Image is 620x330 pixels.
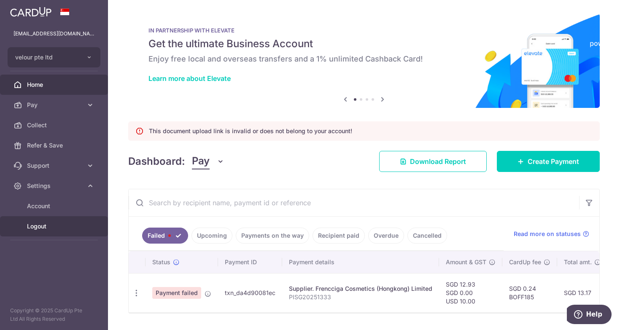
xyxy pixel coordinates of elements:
[152,287,201,299] span: Payment failed
[27,80,83,89] span: Home
[128,154,185,169] h4: Dashboard:
[502,273,557,312] td: SGD 0.24 BOFF185
[289,293,432,301] p: PISG20251333
[218,273,282,312] td: txn_da4d90081ec
[497,151,600,172] a: Create Payment
[27,161,83,170] span: Support
[8,47,100,67] button: velour pte ltd
[148,37,580,51] h5: Get the ultimate Business Account
[152,258,170,266] span: Status
[191,228,232,244] a: Upcoming
[27,121,83,129] span: Collect
[379,151,487,172] a: Download Report
[407,228,447,244] a: Cancelled
[368,228,404,244] a: Overdue
[218,251,282,273] th: Payment ID
[236,228,309,244] a: Payments on the way
[557,273,608,312] td: SGD 13.17
[13,30,94,38] p: [EMAIL_ADDRESS][DOMAIN_NAME]
[148,54,580,64] h6: Enjoy free local and overseas transfers and a 1% unlimited Cashback Card!
[15,53,78,62] span: velour pte ltd
[27,101,83,109] span: Pay
[142,228,188,244] a: Failed
[282,251,439,273] th: Payment details
[27,202,83,210] span: Account
[27,222,83,231] span: Logout
[148,74,231,83] a: Learn more about Elevate
[313,228,365,244] a: Recipient paid
[129,189,579,216] input: Search by recipient name, payment id or reference
[567,305,612,326] iframe: Opens a widget where you can find more information
[192,153,210,169] span: Pay
[410,156,466,166] span: Download Report
[27,182,83,190] span: Settings
[192,153,224,169] button: Pay
[128,13,600,108] img: Renovation banner
[514,230,581,238] span: Read more on statuses
[27,141,83,150] span: Refer & Save
[439,273,502,312] td: SGD 12.93 SGD 0.00 USD 10.00
[514,230,589,238] a: Read more on statuses
[509,258,541,266] span: CardUp fee
[564,258,592,266] span: Total amt.
[528,156,579,166] span: Create Payment
[10,7,51,17] img: CardUp
[149,127,352,135] p: This document upload link is invalid or does not belong to your account!
[289,284,432,293] div: Supplier. Frencciga Cosmetics (Hongkong) Limited
[446,258,486,266] span: Amount & GST
[148,27,580,34] p: IN PARTNERSHIP WITH ELEVATE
